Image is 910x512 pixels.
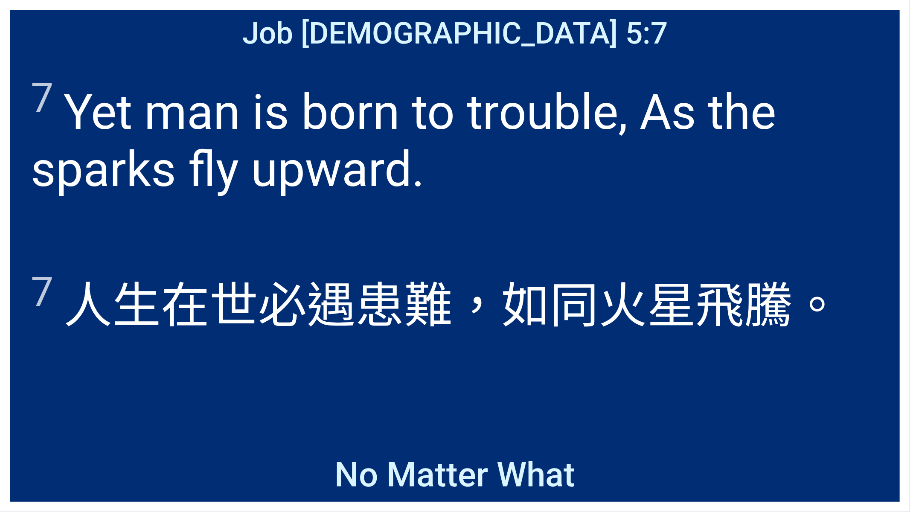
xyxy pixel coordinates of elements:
[335,455,576,495] span: No Matter What
[793,277,842,335] wh1361: 。
[696,277,842,335] wh7565: 飛
[161,277,842,335] wh3205: 在世必遇患難
[112,277,842,335] wh120: 生
[31,268,53,316] sup: 7
[31,266,842,337] span: 人
[31,75,53,122] sup: 7
[31,75,879,198] span: Yet man is born to trouble, As the sparks fly upward.
[242,15,668,51] span: Job [DEMOGRAPHIC_DATA] 5:7
[744,277,842,335] wh5774: 騰
[453,277,842,335] wh5999: ，如同火星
